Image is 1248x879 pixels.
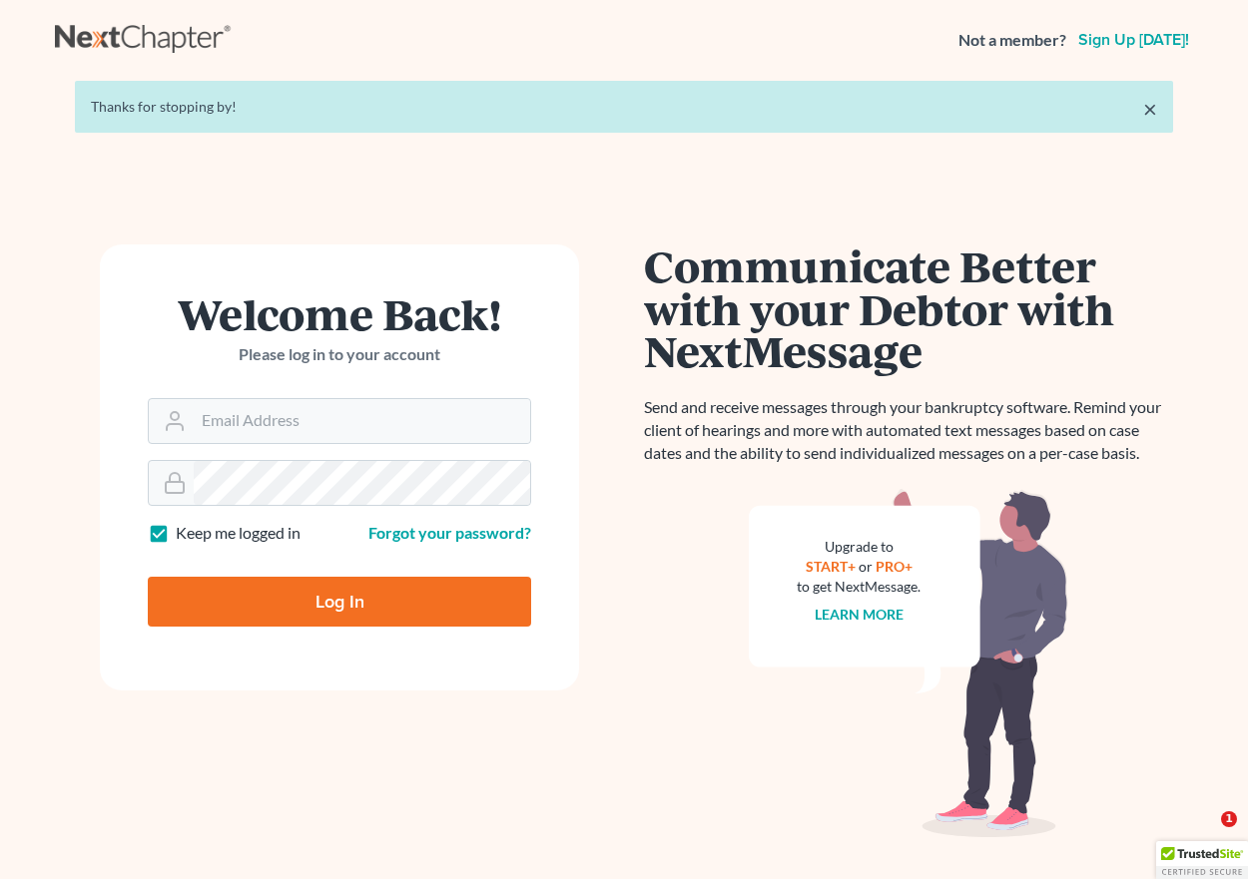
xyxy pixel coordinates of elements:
[148,577,531,627] input: Log In
[194,399,530,443] input: Email Address
[797,537,921,557] div: Upgrade to
[876,558,913,575] a: PRO+
[749,489,1068,838] img: nextmessage_bg-59042aed3d76b12b5cd301f8e5b87938c9018125f34e5fa2b7a6b67550977c72.svg
[1221,811,1237,827] span: 1
[859,558,873,575] span: or
[1143,97,1157,121] a: ×
[1074,32,1193,48] a: Sign up [DATE]!
[644,244,1173,372] h1: Communicate Better with your Debtor with NextMessage
[1180,811,1228,859] iframe: Intercom live chat
[176,522,301,545] label: Keep me logged in
[644,396,1173,465] p: Send and receive messages through your bankruptcy software. Remind your client of hearings and mo...
[368,523,531,542] a: Forgot your password?
[1156,841,1248,879] div: TrustedSite Certified
[148,343,531,366] p: Please log in to your account
[806,558,856,575] a: START+
[815,606,904,623] a: Learn more
[958,29,1066,52] strong: Not a member?
[91,97,1157,117] div: Thanks for stopping by!
[797,577,921,597] div: to get NextMessage.
[148,292,531,335] h1: Welcome Back!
